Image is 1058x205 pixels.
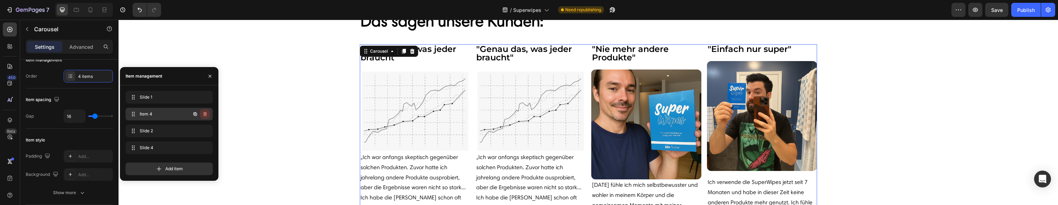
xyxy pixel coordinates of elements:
[1011,3,1041,17] button: Publish
[126,73,162,79] div: Item management
[250,28,271,35] div: Carousel
[26,170,60,179] div: Background
[78,172,111,178] div: Add...
[64,110,85,123] input: Auto
[3,3,52,17] button: 7
[26,113,34,119] div: Gap
[985,3,1008,17] button: Save
[26,186,113,199] button: Show more
[241,50,351,132] img: gempages_578977757858366233-2ce12faa-a5be-42e8-a95b-dc5901548979.png
[140,111,179,117] span: Item 4
[78,153,111,160] div: Add...
[133,3,161,17] div: Undo/Redo
[140,94,196,100] span: Slide 1
[26,152,52,161] div: Padding
[26,137,45,143] div: Item style
[34,25,94,33] p: Carousel
[26,73,37,79] div: Order
[165,166,183,172] span: Add item
[78,73,111,80] div: 4 items
[35,43,55,51] p: Settings
[513,6,541,14] span: Superwipes
[510,6,512,14] span: /
[588,25,699,34] h2: "Einfach nur super"
[53,189,86,196] div: Show more
[26,57,62,63] div: Item management
[69,43,93,51] p: Advanced
[473,25,583,43] h2: "Nie mehr andere Produkte"
[1017,6,1035,14] div: Publish
[565,7,601,13] span: Need republishing
[26,95,61,105] div: Item spacing
[5,128,17,134] div: Beta
[1034,171,1051,187] div: Open Intercom Messenger
[241,25,351,43] h2: "Genau das, was jeder braucht"
[357,25,467,43] h2: "Genau das, was jeder braucht"
[991,7,1003,13] span: Save
[473,50,583,160] img: gempages_578977757858366233-3da9fa17-eaed-4ea5-92a8-f762a8515f66.png
[140,145,196,151] span: Slide 4
[357,50,467,132] img: gempages_578977757858366233-2ce12faa-a5be-42e8-a95b-dc5901548979.png
[588,41,699,151] img: gempages_578977757858366233-98b41417-0d5d-4610-b25d-200d817b96a4.png
[7,75,17,80] div: 450
[140,128,196,134] span: Slide 2
[119,20,1058,205] iframe: Design area
[46,6,49,14] p: 7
